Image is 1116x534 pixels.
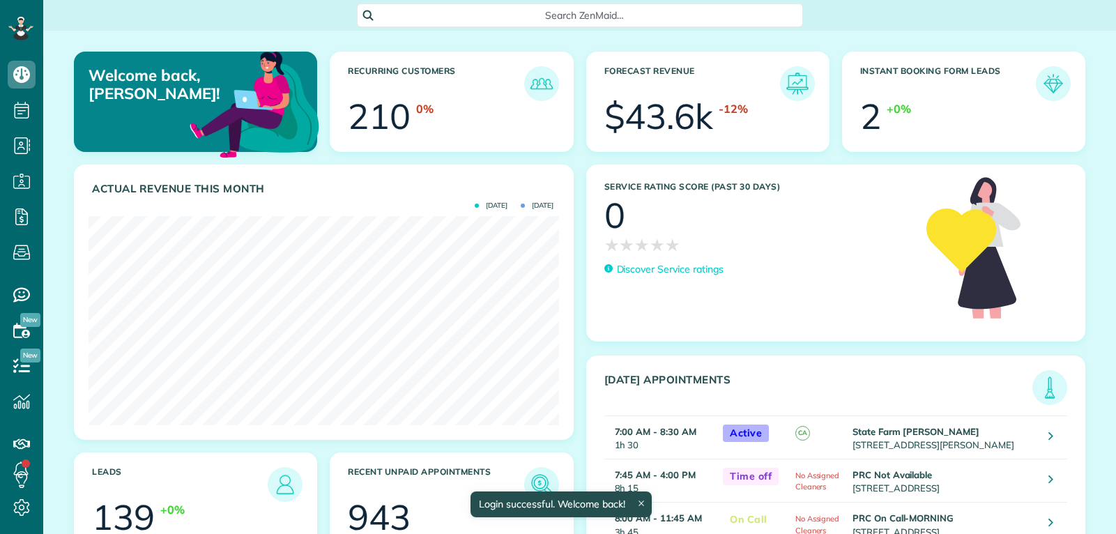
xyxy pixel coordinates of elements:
[887,101,911,117] div: +0%
[160,502,185,518] div: +0%
[795,471,840,491] span: No Assigned Cleaners
[634,233,650,257] span: ★
[615,426,696,437] strong: 7:00 AM - 8:30 AM
[665,233,680,257] span: ★
[784,70,811,98] img: icon_forecast_revenue-8c13a41c7ed35a8dcfafea3cbb826a0462acb37728057bba2d056411b612bbbe.png
[853,426,979,437] strong: State Farm [PERSON_NAME]
[604,198,625,233] div: 0
[528,70,556,98] img: icon_recurring_customers-cf858462ba22bcd05b5a5880d41d6543d210077de5bb9ebc9590e49fd87d84ed.png
[604,233,620,257] span: ★
[860,99,881,134] div: 2
[20,349,40,363] span: New
[471,491,652,517] div: Login successful. Welcome back!
[475,202,507,209] span: [DATE]
[348,66,523,101] h3: Recurring Customers
[723,511,774,528] span: On Call
[604,262,724,277] a: Discover Service ratings
[795,426,810,441] span: CA
[521,202,553,209] span: [DATE]
[604,66,780,101] h3: Forecast Revenue
[853,469,932,480] strong: PRC Not Available
[604,416,717,459] td: 1h 30
[615,512,702,524] strong: 8:00 AM - 11:45 AM
[860,66,1036,101] h3: Instant Booking Form Leads
[723,425,769,442] span: Active
[723,468,779,485] span: Time off
[348,99,411,134] div: 210
[348,467,523,502] h3: Recent unpaid appointments
[20,313,40,327] span: New
[604,99,714,134] div: $43.6k
[650,233,665,257] span: ★
[849,416,1039,459] td: [STREET_ADDRESS][PERSON_NAME]
[615,469,696,480] strong: 7:45 AM - 4:00 PM
[853,512,954,524] strong: PRC On Call-MORNING
[719,101,748,117] div: -12%
[89,66,238,103] p: Welcome back, [PERSON_NAME]!
[1036,374,1064,402] img: icon_todays_appointments-901f7ab196bb0bea1936b74009e4eb5ffbc2d2711fa7634e0d609ed5ef32b18b.png
[849,459,1039,503] td: [STREET_ADDRESS]
[271,471,299,498] img: icon_leads-1bed01f49abd5b7fead27621c3d59655bb73ed531f8eeb49469d10e621d6b896.png
[92,183,559,195] h3: Actual Revenue this month
[187,36,322,171] img: dashboard_welcome-42a62b7d889689a78055ac9021e634bf52bae3f8056760290aed330b23ab8690.png
[1039,70,1067,98] img: icon_form_leads-04211a6a04a5b2264e4ee56bc0799ec3eb69b7e499cbb523a139df1d13a81ae0.png
[92,467,268,502] h3: Leads
[619,233,634,257] span: ★
[617,262,724,277] p: Discover Service ratings
[604,459,717,503] td: 8h 15
[604,374,1033,405] h3: [DATE] Appointments
[416,101,434,117] div: 0%
[604,182,912,192] h3: Service Rating score (past 30 days)
[528,471,556,498] img: icon_unpaid_appointments-47b8ce3997adf2238b356f14209ab4cced10bd1f174958f3ca8f1d0dd7fffeee.png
